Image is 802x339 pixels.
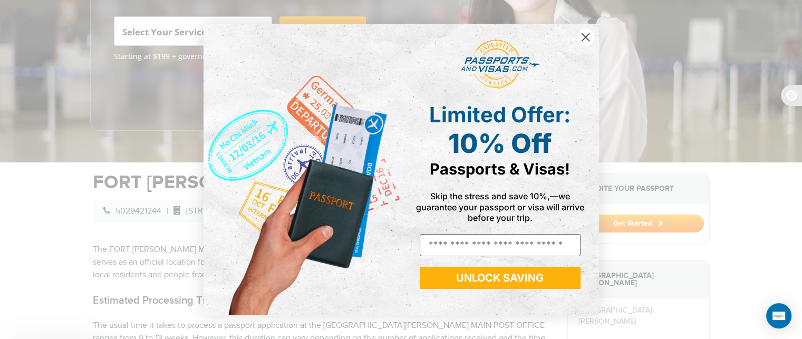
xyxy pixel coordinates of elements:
[420,267,581,289] button: UNLOCK SAVING
[448,128,552,159] span: 10% Off
[430,160,570,178] span: Passports & Visas!
[766,303,791,328] div: Open Intercom Messenger
[416,191,584,222] span: Skip the stress and save 10%,—we guarantee your passport or visa will arrive before your trip.
[204,24,401,315] img: de9cda0d-0715-46ca-9a25-073762a91ba7.png
[460,40,539,89] img: passports and visas
[429,102,571,128] span: Limited Offer:
[576,28,595,46] button: Close dialog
